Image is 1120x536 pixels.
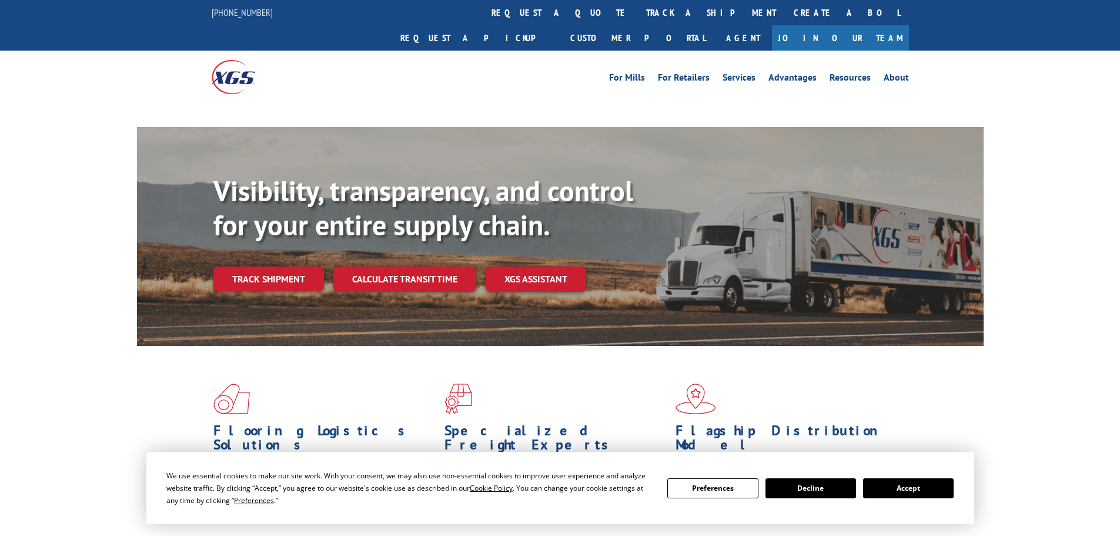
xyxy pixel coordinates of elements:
[166,470,653,507] div: We use essential cookies to make our site work. With your consent, we may also use non-essential ...
[444,384,472,414] img: xgs-icon-focused-on-flooring-red
[765,478,856,498] button: Decline
[768,73,817,86] a: Advantages
[676,424,898,458] h1: Flagship Distribution Model
[714,25,772,51] a: Agent
[863,478,954,498] button: Accept
[333,267,476,292] a: Calculate transit time
[213,172,633,243] b: Visibility, transparency, and control for your entire supply chain.
[444,424,667,458] h1: Specialized Freight Experts
[213,267,324,291] a: Track shipment
[470,483,513,493] span: Cookie Policy
[884,73,909,86] a: About
[234,495,274,505] span: Preferences
[146,452,974,524] div: Cookie Consent Prompt
[213,424,436,458] h1: Flooring Logistics Solutions
[676,384,716,414] img: xgs-icon-flagship-distribution-model-red
[667,478,758,498] button: Preferences
[609,73,645,86] a: For Mills
[830,73,871,86] a: Resources
[561,25,714,51] a: Customer Portal
[723,73,755,86] a: Services
[213,384,250,414] img: xgs-icon-total-supply-chain-intelligence-red
[486,267,586,292] a: XGS ASSISTANT
[392,25,561,51] a: Request a pickup
[772,25,909,51] a: Join Our Team
[212,6,273,18] a: [PHONE_NUMBER]
[658,73,710,86] a: For Retailers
